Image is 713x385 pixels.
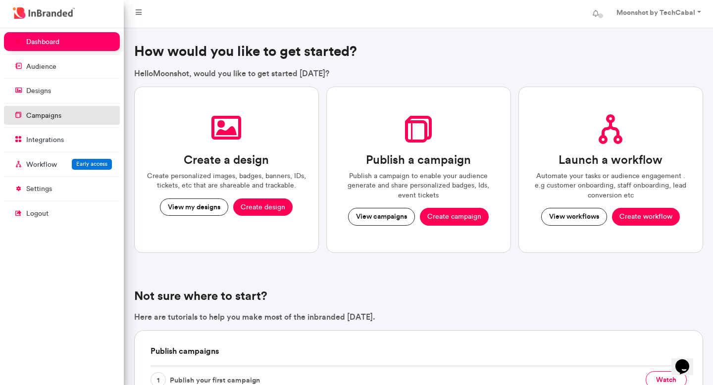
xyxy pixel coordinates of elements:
[26,62,56,72] p: audience
[26,37,59,47] p: dashboard
[134,68,703,79] p: Hello Moonshot , would you like to get started [DATE]?
[26,111,61,121] p: campaigns
[151,331,687,366] h6: Publish campaigns
[616,8,695,17] strong: Moonshot by TechCabal
[4,81,120,100] a: designs
[134,289,703,303] h4: Not sure where to start?
[607,4,709,24] a: Moonshot by TechCabal
[184,153,269,167] h3: Create a design
[26,135,64,145] p: integrations
[420,208,489,226] button: Create campaign
[671,345,703,375] iframe: chat widget
[4,57,120,76] a: audience
[233,198,293,216] button: Create design
[366,153,471,167] h3: Publish a campaign
[26,209,49,219] p: logout
[26,160,57,170] p: Workflow
[339,171,499,200] p: Publish a campaign to enable your audience generate and share personalized badges, Ids, event tic...
[531,171,691,200] p: Automate your tasks or audience engagement . e.g customer onboarding, staff onboarding, lead conv...
[541,208,607,226] button: View workflows
[147,171,306,191] p: Create personalized images, badges, banners, IDs, tickets, etc that are shareable and trackable.
[10,5,77,21] img: InBranded Logo
[4,130,120,149] a: integrations
[612,208,680,226] button: Create workflow
[26,184,52,194] p: settings
[26,86,51,96] p: designs
[348,208,415,226] button: View campaigns
[76,160,107,167] span: Early access
[4,106,120,125] a: campaigns
[559,153,662,167] h3: Launch a workflow
[134,311,703,322] p: Here are tutorials to help you make most of the inbranded [DATE].
[134,43,703,60] h3: How would you like to get started?
[4,179,120,198] a: settings
[4,155,120,174] a: WorkflowEarly access
[4,32,120,51] a: dashboard
[160,198,228,216] button: View my designs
